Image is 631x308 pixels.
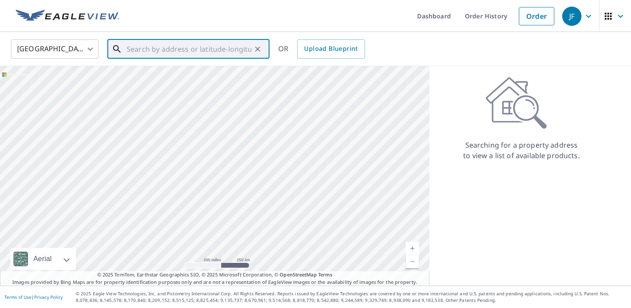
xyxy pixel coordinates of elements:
a: Privacy Policy [34,294,63,300]
p: | [4,294,63,300]
div: Aerial [11,248,76,270]
div: OR [278,39,365,59]
p: © 2025 Eagle View Technologies, Inc. and Pictometry International Corp. All Rights Reserved. Repo... [76,290,627,304]
div: JF [562,7,581,26]
p: Searching for a property address to view a list of available products. [463,140,580,161]
a: Current Level 5, Zoom Out [406,255,419,268]
div: [GEOGRAPHIC_DATA] [11,37,99,61]
span: © 2025 TomTom, Earthstar Geographics SIO, © 2025 Microsoft Corporation, © [97,271,333,279]
img: EV Logo [16,10,119,23]
a: OpenStreetMap [280,271,316,278]
button: Clear [252,43,264,55]
span: Upload Blueprint [304,43,358,54]
a: Upload Blueprint [297,39,365,59]
a: Terms [318,271,333,278]
input: Search by address or latitude-longitude [127,37,252,61]
div: Aerial [31,248,54,270]
a: Order [519,7,554,25]
a: Current Level 5, Zoom In [406,242,419,255]
a: Terms of Use [4,294,32,300]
